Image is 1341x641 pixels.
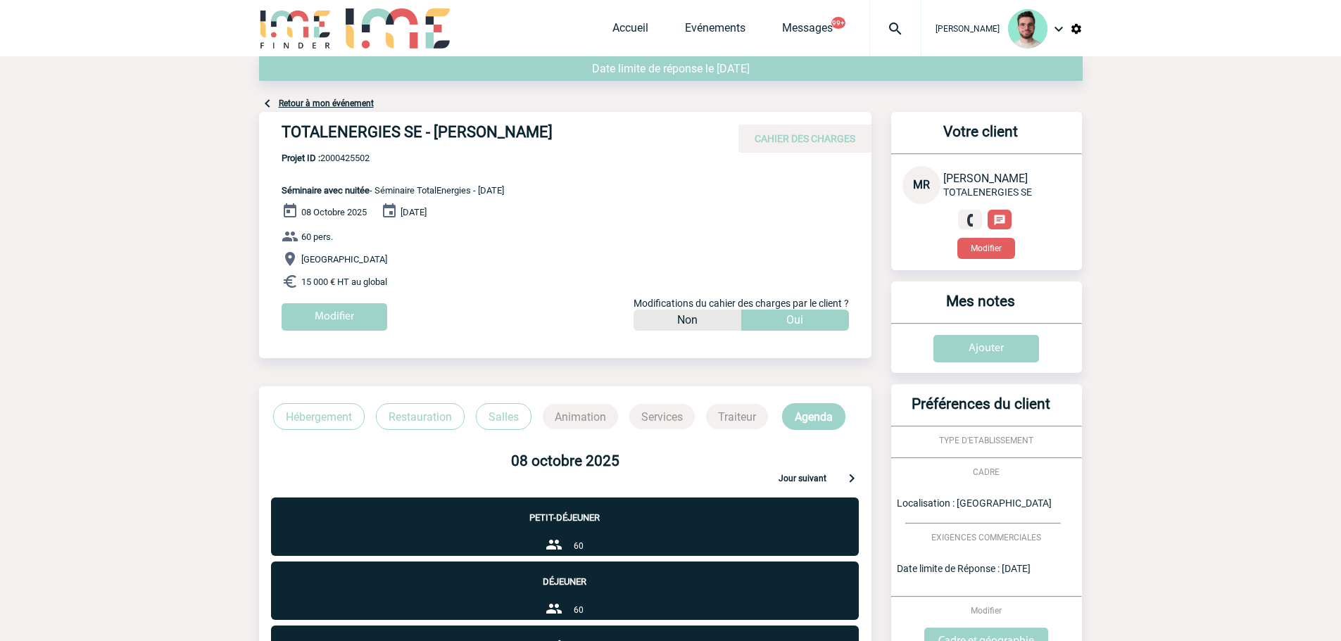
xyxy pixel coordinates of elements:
span: Modifications du cahier des charges par le client ? [634,298,849,309]
span: 2000425502 [282,153,504,163]
span: [PERSON_NAME] [943,172,1028,185]
p: Oui [786,310,803,331]
span: 60 [574,541,584,551]
h3: Mes notes [897,293,1065,323]
span: TOTALENERGIES SE [943,186,1032,198]
button: Modifier [957,238,1015,259]
span: EXIGENCES COMMERCIALES [931,533,1041,542]
span: [DATE] [401,207,427,217]
span: Localisation : [GEOGRAPHIC_DATA] [897,497,1052,509]
p: Déjeuner [271,561,859,587]
img: IME-Finder [259,8,332,49]
a: Evénements [685,21,745,41]
h3: Votre client [897,123,1065,153]
p: Jour suivant [779,474,826,486]
span: - Séminaire TotalEnergies - [DATE] [282,185,504,196]
p: Petit-déjeuner [271,497,859,523]
p: Services [629,404,695,429]
span: CADRE [973,467,1000,477]
b: Projet ID : [282,153,320,163]
span: Date limite de Réponse : [DATE] [897,563,1031,574]
span: 60 pers. [301,231,333,242]
input: Modifier [282,303,387,331]
img: keyboard-arrow-right-24-px.png [843,469,860,486]
p: Restauration [376,403,465,430]
p: Non [677,310,698,331]
a: Accueil [612,21,648,41]
span: Séminaire avec nuitée [282,185,370,196]
input: Ajouter [933,335,1039,362]
span: 08 Octobre 2025 [301,207,367,217]
p: Hébergement [273,403,365,430]
a: Messages [782,21,833,41]
p: Traiteur [706,404,768,429]
button: 99+ [831,17,845,29]
p: Animation [543,404,618,429]
img: chat-24-px-w.png [993,214,1006,227]
span: Date limite de réponse le [DATE] [592,62,750,75]
span: 60 [574,605,584,615]
img: fixe.png [964,214,976,227]
span: [PERSON_NAME] [936,24,1000,34]
span: [GEOGRAPHIC_DATA] [301,254,387,265]
b: 08 octobre 2025 [511,452,619,469]
span: Modifier [971,606,1002,616]
span: MR [913,178,930,191]
p: Salles [476,403,531,430]
span: 15 000 € HT au global [301,277,387,287]
img: 121547-2.png [1008,9,1047,49]
img: group-24-px-b.png [546,600,562,617]
h3: Préférences du client [897,395,1065,426]
img: group-24-px-b.png [546,536,562,553]
span: TYPE D'ETABLISSEMENT [939,436,1033,445]
h4: TOTALENERGIES SE - [PERSON_NAME] [282,123,704,147]
p: Agenda [782,403,845,430]
span: CAHIER DES CHARGES [755,133,855,144]
a: Retour à mon événement [279,99,374,108]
